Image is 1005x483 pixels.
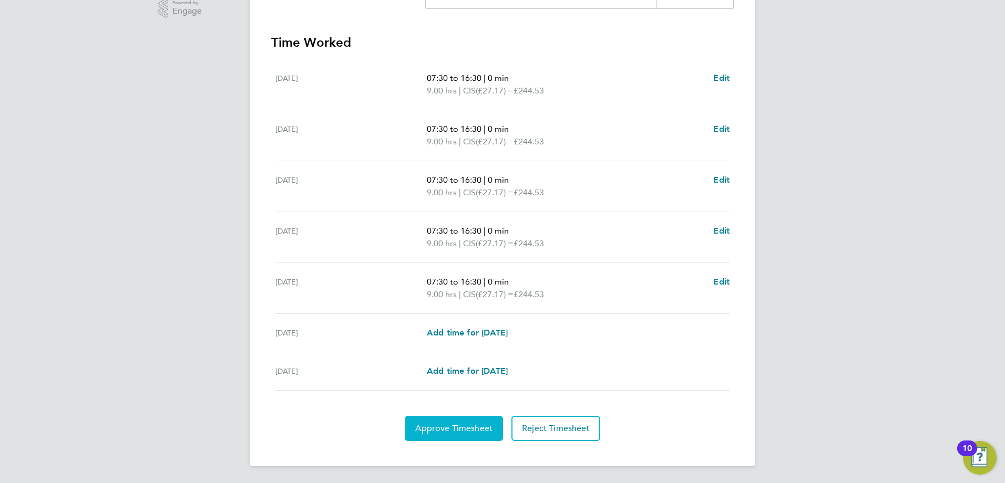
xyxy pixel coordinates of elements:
[405,416,503,441] button: Approve Timesheet
[484,226,486,236] span: |
[275,276,427,301] div: [DATE]
[713,225,730,237] a: Edit
[459,238,461,248] span: |
[484,124,486,134] span: |
[275,72,427,97] div: [DATE]
[488,226,509,236] span: 0 min
[713,72,730,85] a: Edit
[459,289,461,299] span: |
[427,366,508,376] span: Add time for [DATE]
[427,289,457,299] span: 9.00 hrs
[713,123,730,135] a: Edit
[713,174,730,186] a: Edit
[476,187,514,197] span: (£27.17) =
[713,277,730,287] span: Edit
[484,73,486,83] span: |
[476,289,514,299] span: (£27.17) =
[713,124,730,134] span: Edit
[488,73,509,83] span: 0 min
[484,277,486,287] span: |
[275,123,427,148] div: [DATE]
[427,86,457,96] span: 9.00 hrs
[713,226,730,236] span: Edit
[459,136,461,146] span: |
[275,174,427,199] div: [DATE]
[463,135,476,148] span: CIS
[488,175,509,185] span: 0 min
[463,288,476,301] span: CIS
[275,365,427,377] div: [DATE]
[427,175,481,185] span: 07:30 to 16:30
[514,86,544,96] span: £244.53
[427,238,457,248] span: 9.00 hrs
[275,225,427,250] div: [DATE]
[427,226,481,236] span: 07:30 to 16:30
[271,34,734,51] h3: Time Worked
[427,73,481,83] span: 07:30 to 16:30
[463,85,476,97] span: CIS
[427,277,481,287] span: 07:30 to 16:30
[459,187,461,197] span: |
[476,238,514,248] span: (£27.17) =
[172,7,202,16] span: Engage
[963,441,997,475] button: Open Resource Center, 10 new notifications
[463,186,476,199] span: CIS
[713,276,730,288] a: Edit
[488,277,509,287] span: 0 min
[962,448,972,462] div: 10
[514,289,544,299] span: £244.53
[463,237,476,250] span: CIS
[488,124,509,134] span: 0 min
[427,187,457,197] span: 9.00 hrs
[459,86,461,96] span: |
[275,327,427,339] div: [DATE]
[476,86,514,96] span: (£27.17) =
[427,365,508,377] a: Add time for [DATE]
[514,187,544,197] span: £244.53
[427,136,457,146] span: 9.00 hrs
[511,416,600,441] button: Reject Timesheet
[415,423,493,434] span: Approve Timesheet
[522,423,590,434] span: Reject Timesheet
[514,136,544,146] span: £244.53
[427,327,508,339] a: Add time for [DATE]
[427,124,481,134] span: 07:30 to 16:30
[484,175,486,185] span: |
[713,175,730,185] span: Edit
[514,238,544,248] span: £244.53
[476,136,514,146] span: (£27.17) =
[427,328,508,338] span: Add time for [DATE]
[713,73,730,83] span: Edit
